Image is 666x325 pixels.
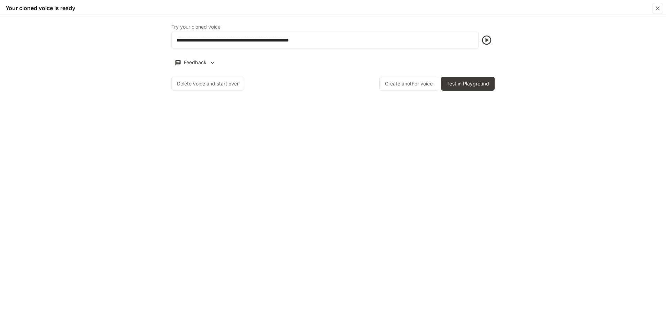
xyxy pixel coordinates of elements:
[171,77,244,91] button: Delete voice and start over
[379,77,438,91] button: Create another voice
[171,57,219,68] button: Feedback
[171,24,220,29] p: Try your cloned voice
[441,77,495,91] button: Test in Playground
[6,4,75,12] h5: Your cloned voice is ready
